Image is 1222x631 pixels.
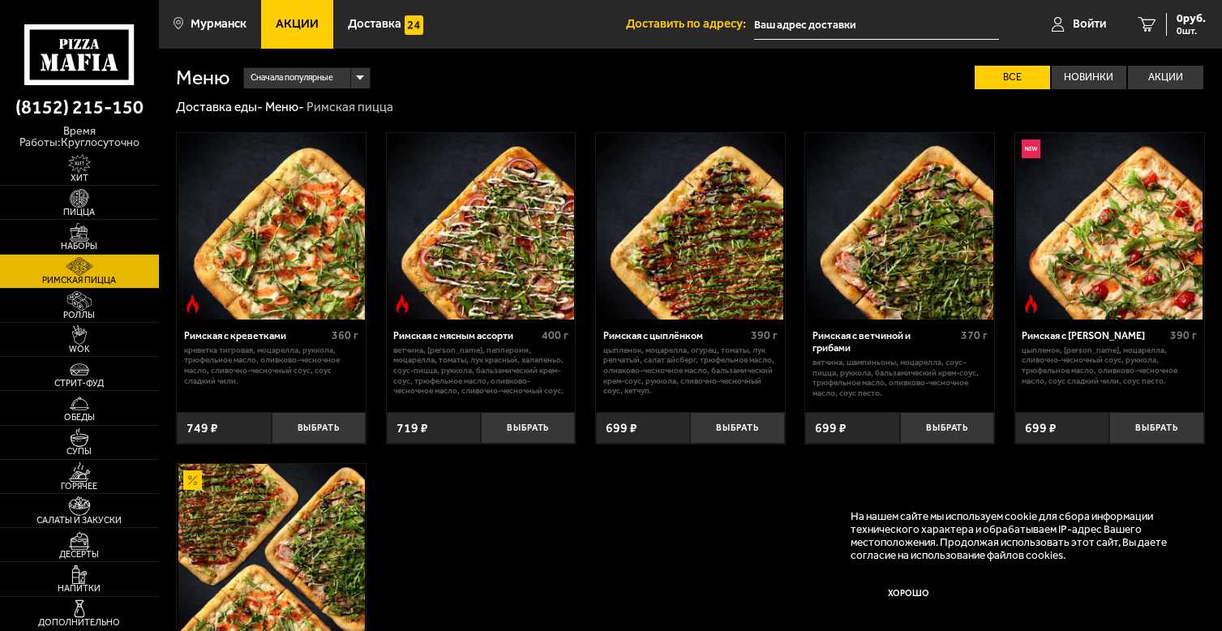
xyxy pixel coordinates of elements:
span: 699 ₽ [1025,422,1057,435]
a: Доставка еды- [176,99,263,114]
label: Все [975,66,1050,89]
img: Акционный [183,470,203,490]
img: Римская с томатами черри [1016,133,1203,320]
p: креветка тигровая, моцарелла, руккола, трюфельное масло, оливково-чесночное масло, сливочно-чесно... [184,346,359,386]
img: 15daf4d41897b9f0e9f617042186c801.svg [405,15,424,35]
button: Выбрать [690,412,784,443]
p: ветчина, шампиньоны, моцарелла, соус-пицца, руккола, бальзамический крем-соус, трюфельное масло, ... [813,358,988,398]
img: Римская с ветчиной и грибами [807,133,993,320]
a: Римская с цыплёнком [596,133,785,320]
label: Новинки [1052,66,1127,89]
p: ветчина, [PERSON_NAME], пепперони, моцарелла, томаты, лук красный, халапеньо, соус-пицца, руккола... [393,346,568,397]
span: Войти [1073,18,1106,30]
span: Доставка [348,18,401,30]
span: 699 ₽ [606,422,637,435]
img: Острое блюдо [392,294,412,314]
span: 390 г [751,328,778,342]
span: 400 г [542,328,568,342]
button: Выбрать [1109,412,1203,443]
div: Римская с цыплёнком [603,329,748,341]
div: Римская с [PERSON_NAME] [1022,329,1166,341]
a: Римская с ветчиной и грибами [805,133,994,320]
button: Выбрать [900,412,994,443]
a: Меню- [265,99,304,114]
img: Римская с креветками [178,133,365,320]
span: 390 г [1170,328,1197,342]
button: Выбрать [272,412,366,443]
p: цыпленок, моцарелла, огурец, томаты, лук репчатый, салат айсберг, трюфельное масло, оливково-чесн... [603,346,778,397]
img: Острое блюдо [1022,294,1041,314]
span: 749 ₽ [187,422,218,435]
div: Римская пицца [307,99,393,115]
a: Острое блюдоРимская с креветками [177,133,366,320]
span: Доставить по адресу: [626,18,754,30]
button: Хорошо [851,574,965,612]
h1: Меню [176,67,230,88]
p: На нашем сайте мы используем cookie для сбора информации технического характера и обрабатываем IP... [851,509,1182,562]
p: цыпленок, [PERSON_NAME], моцарелла, сливочно-чесночный соус, руккола, трюфельное масло, оливково-... [1022,346,1197,386]
input: Ваш адрес доставки [754,10,998,40]
span: Акции [276,18,319,30]
span: Сначала популярные [251,66,333,90]
span: Мурманск [191,18,247,30]
span: 370 г [961,328,988,342]
label: Акции [1128,66,1203,89]
a: НовинкаОстрое блюдоРимская с томатами черри [1015,133,1204,320]
button: Выбрать [481,412,575,443]
img: Острое блюдо [183,294,203,314]
img: Римская с цыплёнком [597,133,783,320]
img: Римская с мясным ассорти [388,133,574,320]
a: Острое блюдоРимская с мясным ассорти [387,133,576,320]
div: Римская с креветками [184,329,328,341]
span: 699 ₽ [815,422,847,435]
div: Римская с мясным ассорти [393,329,538,341]
span: 719 ₽ [397,422,428,435]
img: Новинка [1022,140,1041,159]
span: 0 руб. [1177,13,1206,24]
span: 0 шт. [1177,26,1206,36]
div: Римская с ветчиной и грибами [813,329,957,354]
span: 360 г [332,328,358,342]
